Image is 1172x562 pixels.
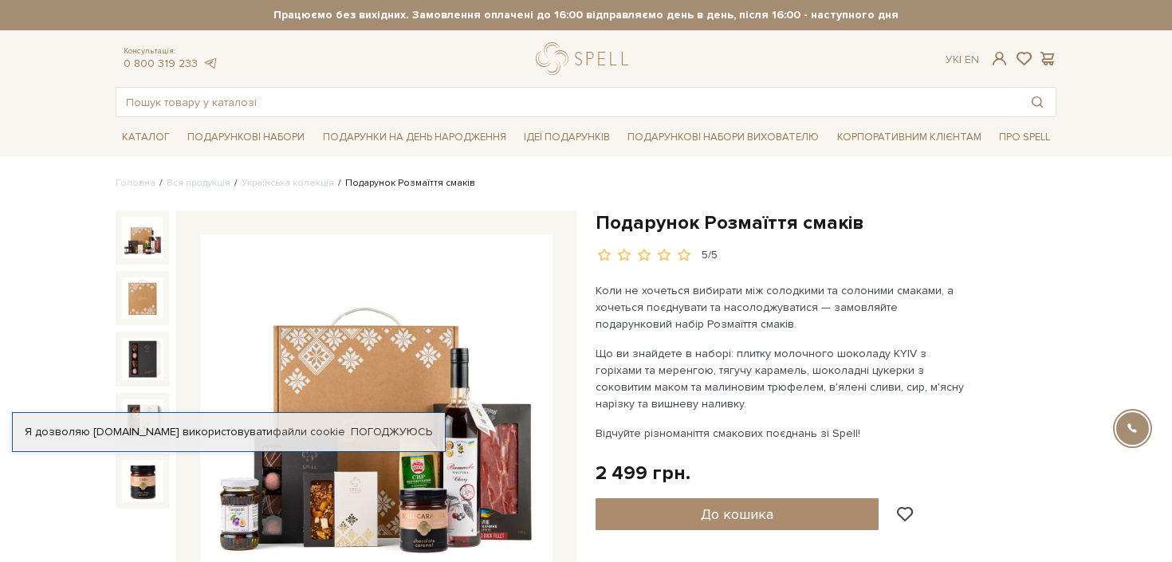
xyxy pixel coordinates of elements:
p: Коли не хочеться вибирати між солодкими та солоними смаками, а хочеться поєднувати та насолоджува... [596,282,969,332]
a: Погоджуюсь [351,425,432,439]
button: Пошук товару у каталозі [1019,88,1056,116]
img: Подарунок Розмаїття смаків [122,399,163,441]
a: файли cookie [273,425,345,438]
span: Консультація: [124,46,218,57]
div: Ук [946,53,979,67]
a: Подарункові набори вихователю [621,124,825,151]
a: En [965,53,979,66]
input: Пошук товару у каталозі [116,88,1019,116]
a: telegram [202,57,218,70]
img: Подарунок Розмаїття смаків [122,338,163,379]
a: Вся продукція [167,177,230,189]
img: Подарунок Розмаїття смаків [122,217,163,258]
a: Подарунки на День народження [317,125,513,150]
a: Українська колекція [242,177,334,189]
div: Я дозволяю [DOMAIN_NAME] використовувати [13,425,445,439]
span: | [959,53,962,66]
a: logo [536,42,635,75]
a: Подарункові набори [181,125,311,150]
li: Подарунок Розмаїття смаків [334,176,475,191]
a: Про Spell [993,125,1056,150]
a: Головна [116,177,155,189]
span: До кошика [701,505,773,523]
img: Подарунок Розмаїття смаків [122,277,163,319]
a: 0 800 319 233 [124,57,198,70]
a: Ідеї подарунків [517,125,616,150]
a: Корпоративним клієнтам [831,124,988,151]
div: 2 499 грн. [596,461,690,485]
h1: Подарунок Розмаїття смаків [596,210,1056,235]
img: Подарунок Розмаїття смаків [122,460,163,501]
strong: Працюємо без вихідних. Замовлення оплачені до 16:00 відправляємо день в день, після 16:00 - насту... [116,8,1056,22]
p: Відчуйте різноманіття смакових поєднань зі Spell! [596,425,969,442]
div: 5/5 [702,248,718,263]
a: Каталог [116,125,176,150]
button: До кошика [596,498,879,530]
p: Що ви знайдете в наборі: плитку молочного шоколаду KYIV з горіхами та меренгою, тягучу карамель, ... [596,345,969,412]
